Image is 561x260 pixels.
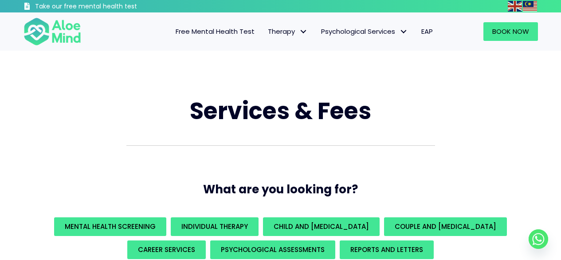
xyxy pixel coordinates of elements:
[340,240,434,259] a: REPORTS AND LETTERS
[65,222,156,231] span: Mental Health Screening
[35,2,184,11] h3: Take our free mental health test
[93,22,439,41] nav: Menu
[138,245,195,254] span: Career Services
[127,240,206,259] a: Career Services
[24,2,184,12] a: Take our free mental health test
[483,22,538,41] a: Book Now
[415,22,439,41] a: EAP
[268,27,308,36] span: Therapy
[263,217,380,236] a: Child and [MEDICAL_DATA]
[321,27,408,36] span: Psychological Services
[350,245,423,254] span: REPORTS AND LETTERS
[492,27,529,36] span: Book Now
[210,240,335,259] a: Psychological assessments
[54,217,166,236] a: Mental Health Screening
[397,25,410,38] span: Psychological Services: submenu
[523,1,537,12] img: ms
[261,22,314,41] a: TherapyTherapy: submenu
[169,22,261,41] a: Free Mental Health Test
[508,1,523,11] a: English
[171,217,259,236] a: Individual Therapy
[24,17,81,46] img: Aloe mind Logo
[181,222,248,231] span: Individual Therapy
[190,95,371,127] span: Services & Fees
[221,245,325,254] span: Psychological assessments
[421,27,433,36] span: EAP
[508,1,522,12] img: en
[274,222,369,231] span: Child and [MEDICAL_DATA]
[395,222,496,231] span: Couple and [MEDICAL_DATA]
[176,27,255,36] span: Free Mental Health Test
[384,217,507,236] a: Couple and [MEDICAL_DATA]
[314,22,415,41] a: Psychological ServicesPsychological Services: submenu
[203,181,358,197] span: What are you looking for?
[523,1,538,11] a: Malay
[529,229,548,249] a: Whatsapp
[297,25,310,38] span: Therapy: submenu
